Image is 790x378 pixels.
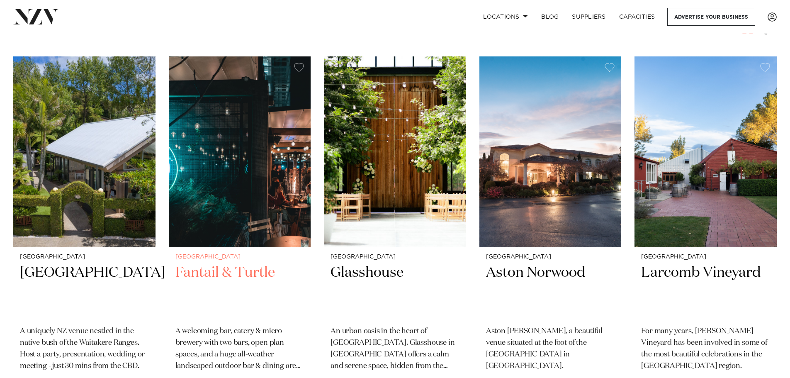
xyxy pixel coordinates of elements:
[20,263,149,319] h2: [GEOGRAPHIC_DATA]
[20,326,149,372] p: A uniquely NZ venue nestled in the native bush of the Waitakere Ranges. Host a party, presentatio...
[486,254,615,260] small: [GEOGRAPHIC_DATA]
[331,254,459,260] small: [GEOGRAPHIC_DATA]
[486,263,615,319] h2: Aston Norwood
[641,263,770,319] h2: Larcomb Vineyard
[667,8,755,26] a: Advertise your business
[535,8,565,26] a: BLOG
[331,263,459,319] h2: Glasshouse
[486,326,615,372] p: Aston [PERSON_NAME], a beautiful venue situated at the foot of the [GEOGRAPHIC_DATA] in [GEOGRAPH...
[613,8,662,26] a: Capacities
[175,326,304,372] p: A welcoming bar, eatery & micro brewery with two bars, open plan spaces, and a huge all-weather l...
[641,254,770,260] small: [GEOGRAPHIC_DATA]
[476,8,535,26] a: Locations
[175,263,304,319] h2: Fantail & Turtle
[175,254,304,260] small: [GEOGRAPHIC_DATA]
[13,9,58,24] img: nzv-logo.png
[331,326,459,372] p: An urban oasis in the heart of [GEOGRAPHIC_DATA]. Glasshouse in [GEOGRAPHIC_DATA] offers a calm a...
[565,8,612,26] a: SUPPLIERS
[641,326,770,372] p: For many years, [PERSON_NAME] Vineyard has been involved in some of the most beautiful celebratio...
[20,254,149,260] small: [GEOGRAPHIC_DATA]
